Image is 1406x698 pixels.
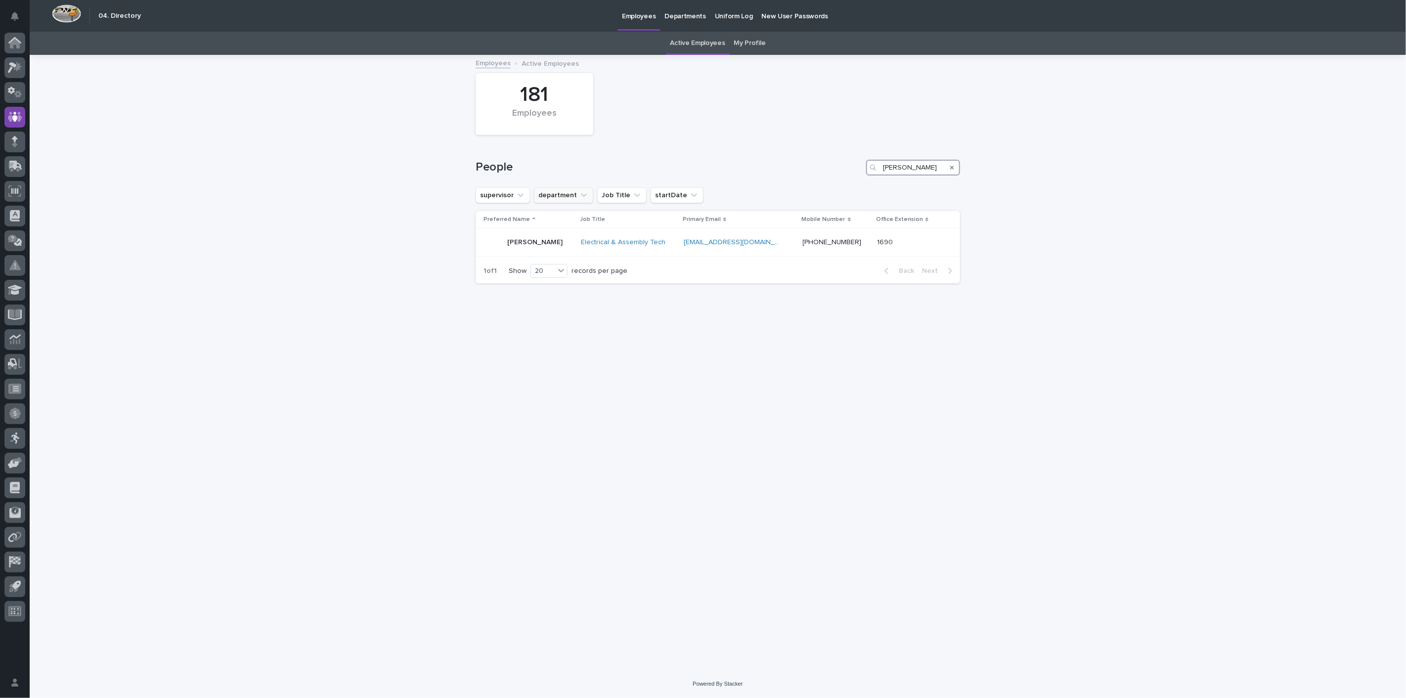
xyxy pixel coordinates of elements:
div: Notifications [12,12,25,28]
a: Electrical & Assembly Tech [581,238,665,247]
a: Powered By Stacker [693,681,743,687]
p: records per page [571,267,627,275]
p: Mobile Number [802,214,845,225]
button: Next [918,266,960,275]
p: Primary Email [683,214,721,225]
button: department [534,187,593,203]
a: Active Employees [670,32,725,55]
p: Active Employees [522,57,579,68]
a: [EMAIL_ADDRESS][DOMAIN_NAME] [684,239,795,246]
a: Employees [476,57,511,68]
a: [PHONE_NUMBER] [803,239,862,246]
span: Next [922,267,944,274]
button: Notifications [4,6,25,27]
p: Office Extension [876,214,923,225]
button: Back [877,266,918,275]
span: Back [893,267,914,274]
tr: [PERSON_NAME]Electrical & Assembly Tech [EMAIL_ADDRESS][DOMAIN_NAME] [PHONE_NUMBER]16901690 [476,228,960,257]
p: 1690 [877,236,895,247]
div: 181 [492,83,576,107]
h2: 04. Directory [98,12,141,20]
p: 1 of 1 [476,259,505,283]
button: Job Title [597,187,647,203]
p: Show [509,267,527,275]
h1: People [476,160,862,174]
a: My Profile [734,32,766,55]
input: Search [866,160,960,175]
p: Preferred Name [483,214,530,225]
img: Workspace Logo [52,4,81,23]
div: Employees [492,108,576,129]
button: supervisor [476,187,530,203]
button: startDate [651,187,703,203]
div: 20 [531,266,555,276]
p: [PERSON_NAME] [507,238,563,247]
p: Job Title [580,214,605,225]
